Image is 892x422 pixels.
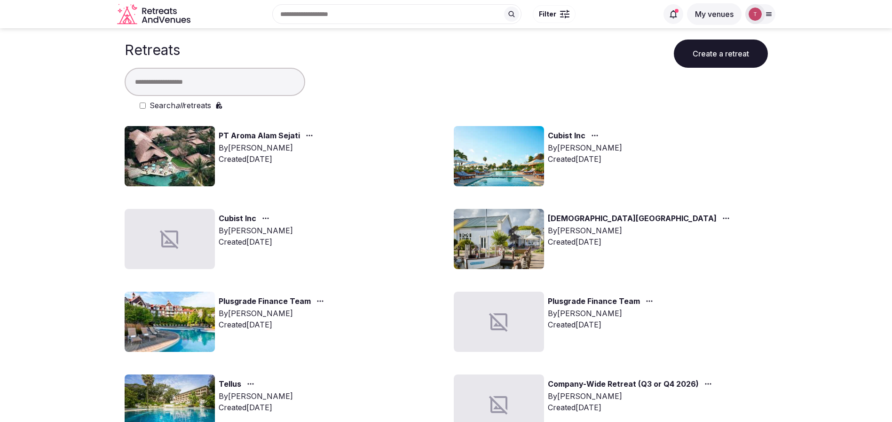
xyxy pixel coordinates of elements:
img: Top retreat image for the retreat: Cubist Inc [454,126,544,186]
a: Plusgrade Finance Team [219,295,311,308]
a: [DEMOGRAPHIC_DATA][GEOGRAPHIC_DATA] [548,213,717,225]
button: Create a retreat [674,40,768,68]
em: all [175,101,183,110]
a: Cubist Inc [219,213,256,225]
svg: Retreats and Venues company logo [117,4,192,25]
img: Top retreat image for the retreat: Plusgrade Finance Team [125,292,215,352]
div: By [PERSON_NAME] [548,390,716,402]
span: Filter [539,9,556,19]
a: Cubist Inc [548,130,585,142]
a: PT Aroma Alam Sejati [219,130,300,142]
div: By [PERSON_NAME] [548,142,622,153]
img: Thiago Martins [749,8,762,21]
div: Created [DATE] [548,236,734,247]
label: Search retreats [150,100,211,111]
a: My venues [687,9,742,19]
div: Created [DATE] [219,319,328,330]
button: Filter [533,5,576,23]
div: Created [DATE] [219,153,317,165]
div: Created [DATE] [548,153,622,165]
div: Created [DATE] [548,319,657,330]
div: Created [DATE] [548,402,716,413]
a: Company-Wide Retreat (Q3 or Q4 2026) [548,378,699,390]
div: By [PERSON_NAME] [219,225,293,236]
div: By [PERSON_NAME] [219,142,317,153]
div: By [PERSON_NAME] [548,225,734,236]
div: Created [DATE] [219,402,293,413]
a: Tellus [219,378,241,390]
h1: Retreats [125,41,180,58]
div: By [PERSON_NAME] [548,308,657,319]
div: By [PERSON_NAME] [219,390,293,402]
img: Top retreat image for the retreat: PT Aroma Alam Sejati [125,126,215,186]
div: By [PERSON_NAME] [219,308,328,319]
img: Top retreat image for the retreat: The Liberty Church [454,209,544,269]
button: My venues [687,3,742,25]
a: Visit the homepage [117,4,192,25]
div: Created [DATE] [219,236,293,247]
a: Plusgrade Finance Team [548,295,640,308]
